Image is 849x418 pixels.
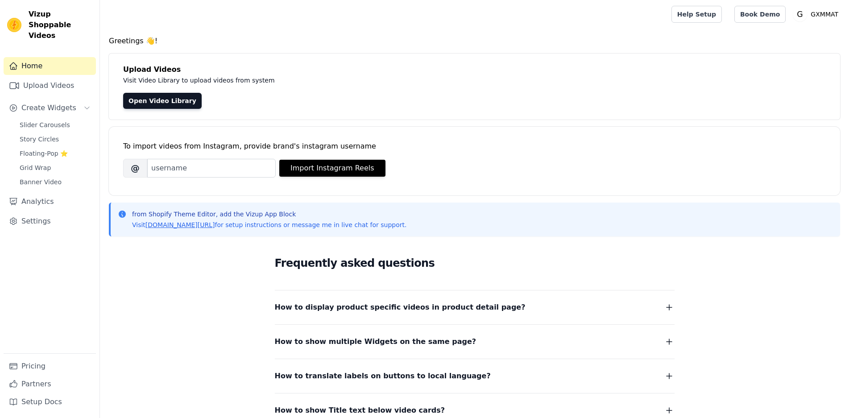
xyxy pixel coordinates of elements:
a: Help Setup [671,6,722,23]
span: Grid Wrap [20,163,51,172]
h4: Upload Videos [123,64,826,75]
div: To import videos from Instagram, provide brand's instagram username [123,141,826,152]
input: username [147,159,276,178]
text: G [797,10,803,19]
h4: Greetings 👋! [109,36,840,46]
a: Grid Wrap [14,161,96,174]
button: Import Instagram Reels [279,160,385,177]
span: How to translate labels on buttons to local language? [275,370,491,382]
a: Upload Videos [4,77,96,95]
span: Floating-Pop ⭐ [20,149,68,158]
h2: Frequently asked questions [275,254,675,272]
a: Home [4,57,96,75]
a: Settings [4,212,96,230]
span: How to display product specific videos in product detail page? [275,301,526,314]
a: Slider Carousels [14,119,96,131]
span: Create Widgets [21,103,76,113]
a: Setup Docs [4,393,96,411]
button: How to show multiple Widgets on the same page? [275,335,675,348]
p: Visit Video Library to upload videos from system [123,75,523,86]
span: Banner Video [20,178,62,186]
span: Slider Carousels [20,120,70,129]
button: How to translate labels on buttons to local language? [275,370,675,382]
a: Story Circles [14,133,96,145]
span: Story Circles [20,135,59,144]
span: How to show multiple Widgets on the same page? [275,335,476,348]
button: How to show Title text below video cards? [275,404,675,417]
span: How to show Title text below video cards? [275,404,445,417]
a: Pricing [4,357,96,375]
p: Visit for setup instructions or message me in live chat for support. [132,220,406,229]
button: G GXMMAT [793,6,842,22]
a: Partners [4,375,96,393]
button: How to display product specific videos in product detail page? [275,301,675,314]
a: [DOMAIN_NAME][URL] [145,221,215,228]
a: Analytics [4,193,96,211]
span: Vizup Shoppable Videos [29,9,92,41]
a: Book Demo [734,6,786,23]
p: GXMMAT [807,6,842,22]
a: Floating-Pop ⭐ [14,147,96,160]
button: Create Widgets [4,99,96,117]
span: @ [123,159,147,178]
img: Vizup [7,18,21,32]
p: from Shopify Theme Editor, add the Vizup App Block [132,210,406,219]
a: Open Video Library [123,93,202,109]
a: Banner Video [14,176,96,188]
